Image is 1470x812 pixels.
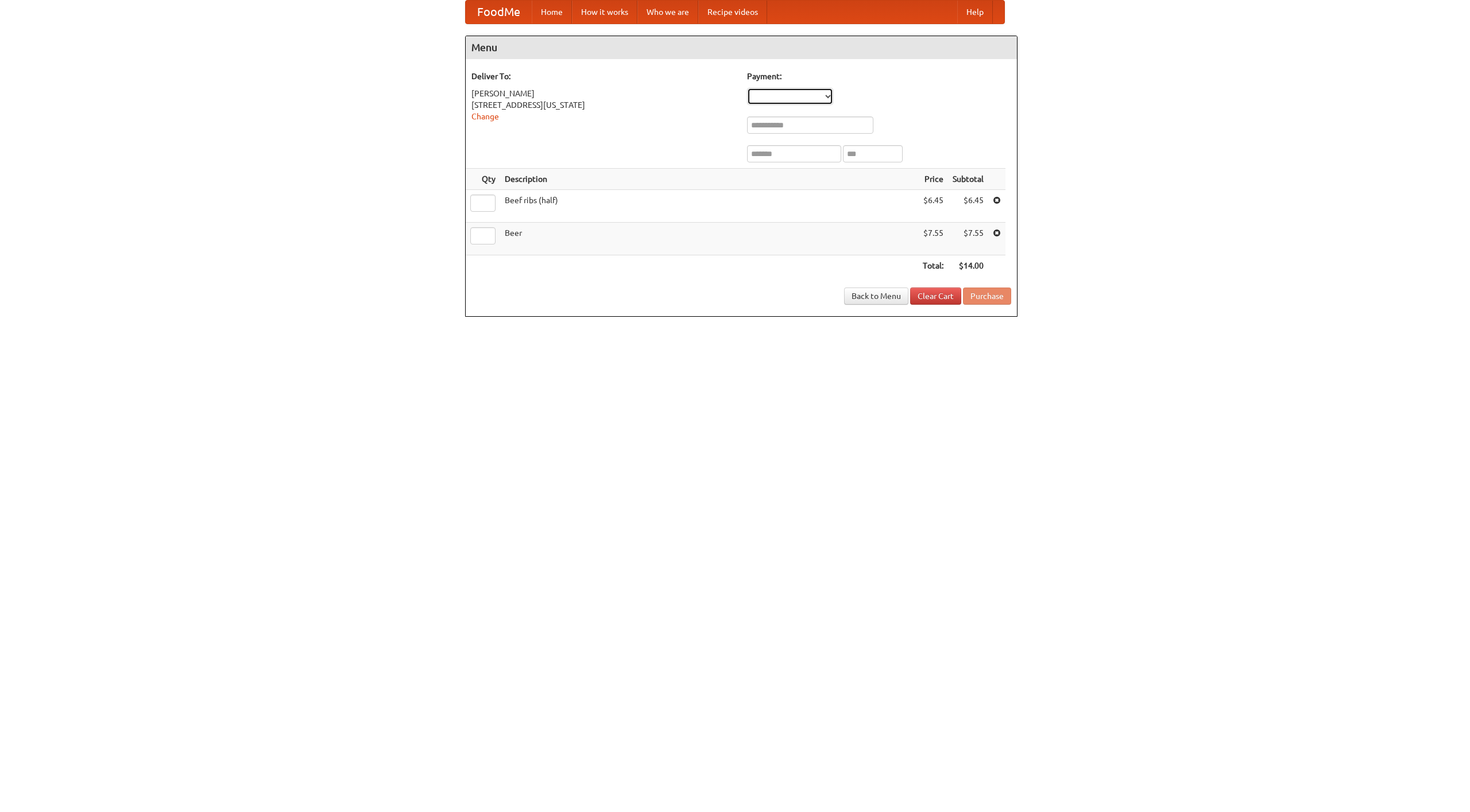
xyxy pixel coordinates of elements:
[500,169,918,190] th: Description
[466,1,532,24] a: FoodMe
[918,190,948,223] td: $6.45
[910,287,961,305] a: Clear Cart
[572,1,637,24] a: How it works
[948,223,988,255] td: $7.55
[637,1,698,24] a: Who we are
[948,255,988,277] th: $14.00
[471,99,736,111] div: [STREET_ADDRESS][US_STATE]
[471,112,499,121] a: Change
[844,287,908,305] a: Back to Menu
[698,1,767,24] a: Recipe videos
[466,169,500,190] th: Qty
[500,190,918,223] td: Beef ribs (half)
[957,1,993,24] a: Help
[948,169,988,190] th: Subtotal
[471,71,736,82] h5: Deliver To:
[948,190,988,223] td: $6.45
[918,255,948,277] th: Total:
[963,287,1011,305] button: Purchase
[747,71,1011,82] h5: Payment:
[500,223,918,255] td: Beer
[466,36,1017,59] h4: Menu
[918,223,948,255] td: $7.55
[918,169,948,190] th: Price
[532,1,572,24] a: Home
[471,88,736,99] div: [PERSON_NAME]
